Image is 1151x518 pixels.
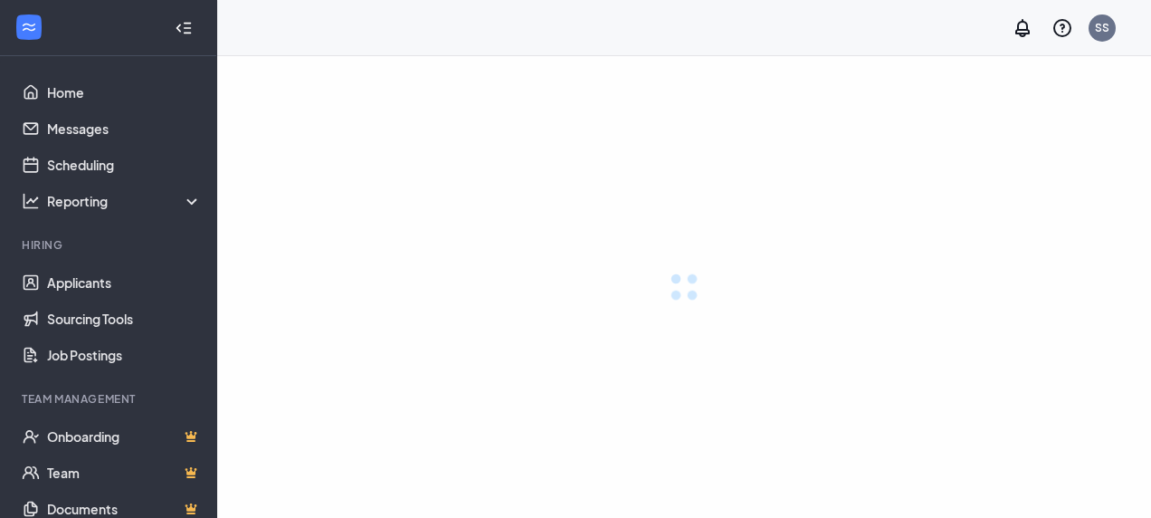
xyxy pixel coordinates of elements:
a: Applicants [47,264,202,301]
div: Reporting [47,192,203,210]
a: Job Postings [47,337,202,373]
a: TeamCrown [47,455,202,491]
svg: Notifications [1012,17,1033,39]
div: Team Management [22,391,198,407]
a: Sourcing Tools [47,301,202,337]
a: Home [47,74,202,110]
svg: Analysis [22,192,40,210]
a: OnboardingCrown [47,418,202,455]
a: Scheduling [47,147,202,183]
div: SS [1095,20,1109,35]
svg: QuestionInfo [1051,17,1073,39]
a: Messages [47,110,202,147]
div: Hiring [22,237,198,253]
svg: WorkstreamLogo [20,18,38,36]
svg: Collapse [175,19,193,37]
